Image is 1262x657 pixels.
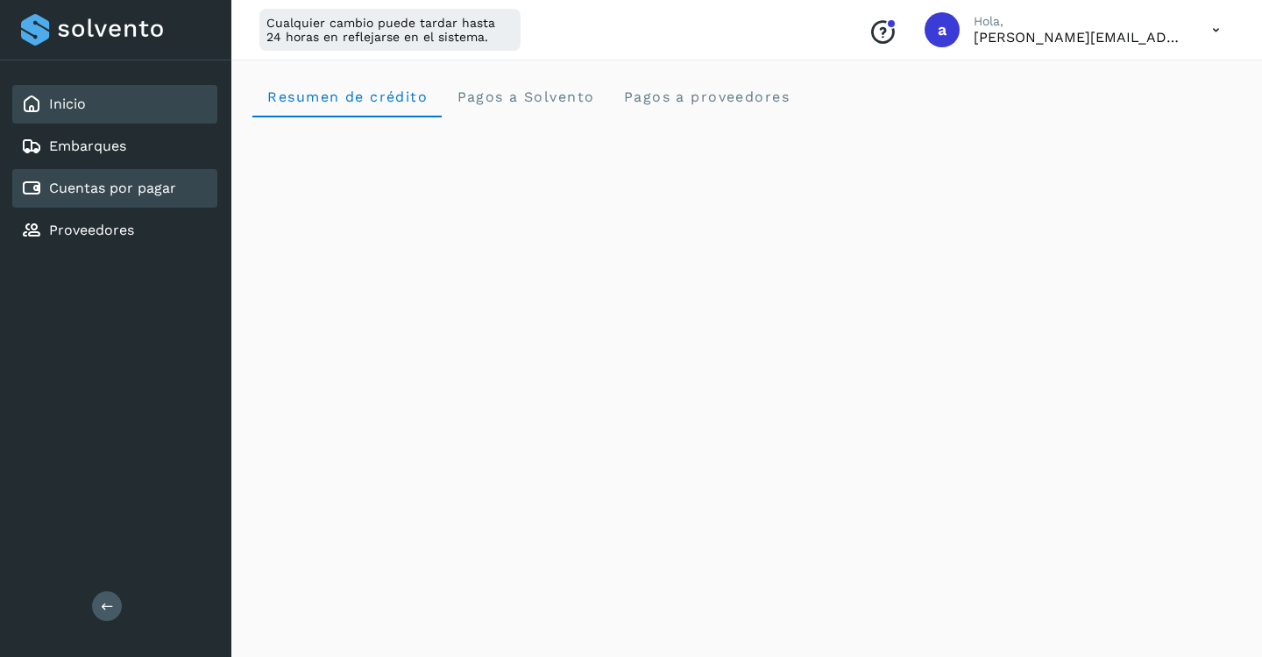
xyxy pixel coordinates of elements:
[622,88,790,105] span: Pagos a proveedores
[12,211,217,250] div: Proveedores
[12,127,217,166] div: Embarques
[12,85,217,124] div: Inicio
[49,138,126,154] a: Embarques
[49,95,86,112] a: Inicio
[259,9,521,51] div: Cualquier cambio puede tardar hasta 24 horas en reflejarse en el sistema.
[456,88,594,105] span: Pagos a Solvento
[49,180,176,196] a: Cuentas por pagar
[974,29,1184,46] p: agustin@cubbo.com
[266,88,428,105] span: Resumen de crédito
[974,14,1184,29] p: Hola,
[49,222,134,238] a: Proveedores
[12,169,217,208] div: Cuentas por pagar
